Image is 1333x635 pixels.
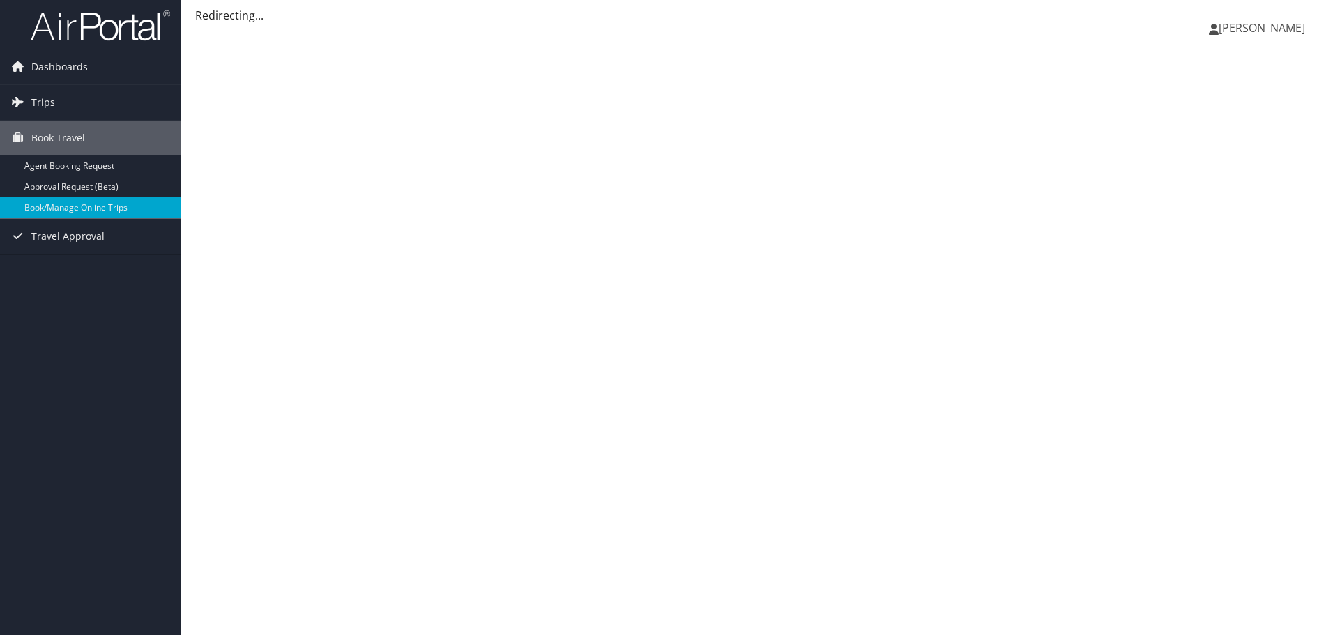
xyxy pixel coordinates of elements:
[1209,7,1319,49] a: [PERSON_NAME]
[31,85,55,120] span: Trips
[31,49,88,84] span: Dashboards
[31,9,170,42] img: airportal-logo.png
[1219,20,1305,36] span: [PERSON_NAME]
[31,219,105,254] span: Travel Approval
[31,121,85,155] span: Book Travel
[195,7,1319,24] div: Redirecting...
